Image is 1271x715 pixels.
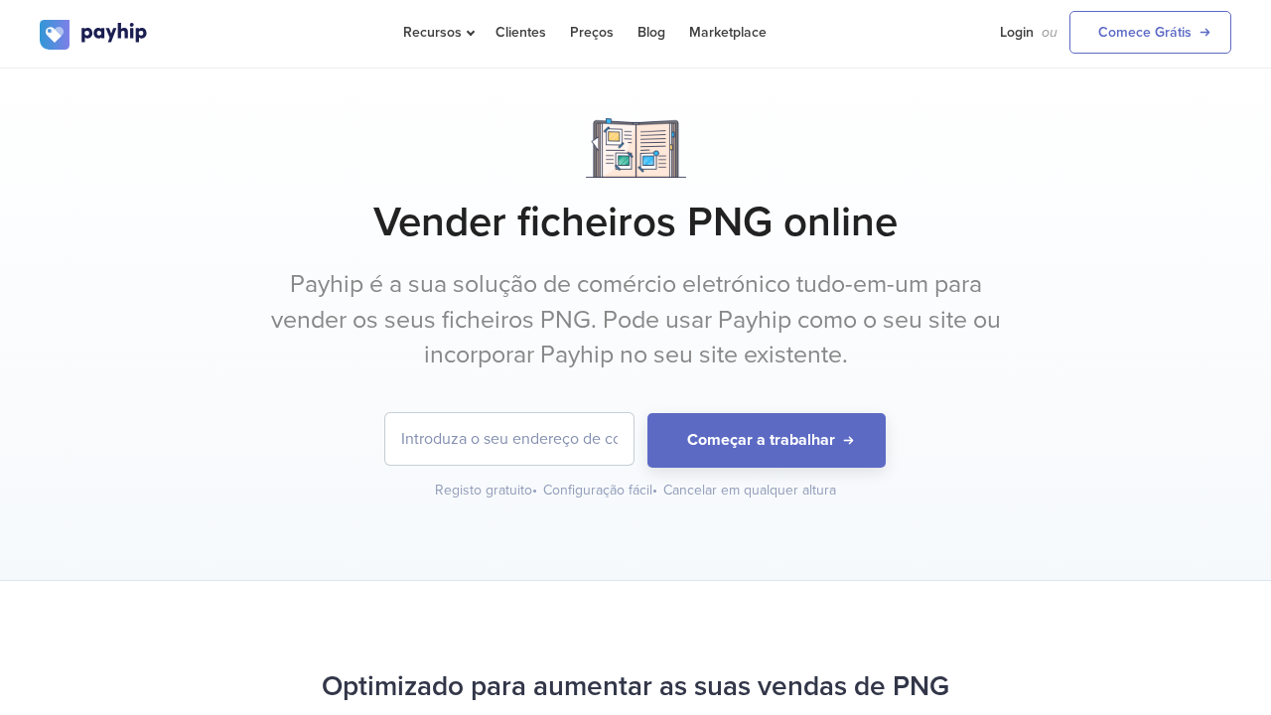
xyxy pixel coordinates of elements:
div: Registo gratuito [435,481,539,500]
span: Recursos [403,24,472,41]
span: • [532,482,537,499]
input: Introduza o seu endereço de correio eletrónico [385,413,634,465]
h1: Vender ficheiros PNG online [40,198,1231,247]
div: Cancelar em qualquer altura [663,481,836,500]
button: Começar a trabalhar [647,413,886,468]
p: Payhip é a sua solução de comércio eletrónico tudo-em-um para vender os seus ficheiros PNG. Pode ... [263,267,1008,373]
a: Comece Grátis [1069,11,1231,54]
h2: Optimizado para aumentar as suas vendas de PNG [40,660,1231,713]
img: Notebook.png [586,118,686,178]
div: Configuração fácil [543,481,659,500]
img: logo.svg [40,20,149,50]
span: • [652,482,657,499]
